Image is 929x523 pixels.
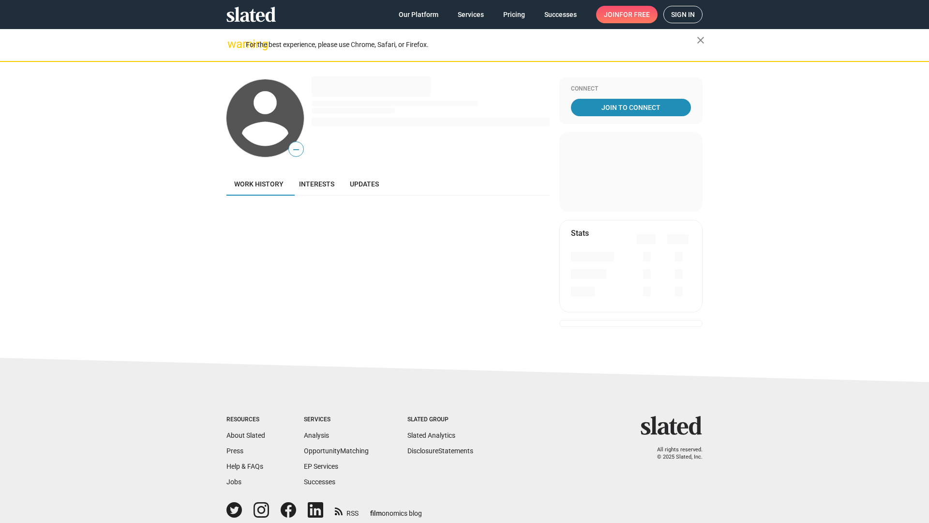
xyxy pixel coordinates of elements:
div: For the best experience, please use Chrome, Safari, or Firefox. [246,38,697,51]
mat-icon: close [695,34,706,46]
span: Pricing [503,6,525,23]
a: Interests [291,172,342,196]
a: RSS [335,503,359,518]
a: Services [450,6,492,23]
span: Successes [544,6,577,23]
span: for free [619,6,650,23]
span: Interests [299,180,334,188]
span: Sign in [671,6,695,23]
a: Sign in [663,6,703,23]
a: Join To Connect [571,99,691,116]
mat-icon: warning [227,38,239,50]
span: Our Platform [399,6,438,23]
a: Jobs [226,478,241,486]
div: Services [304,416,369,424]
a: DisclosureStatements [407,447,473,455]
p: All rights reserved. © 2025 Slated, Inc. [647,446,703,461]
a: Our Platform [391,6,446,23]
a: About Slated [226,431,265,439]
span: — [289,143,303,156]
div: Slated Group [407,416,473,424]
mat-card-title: Stats [571,228,589,238]
a: filmonomics blog [370,501,422,518]
span: Services [458,6,484,23]
a: Slated Analytics [407,431,455,439]
a: OpportunityMatching [304,447,369,455]
a: EP Services [304,462,338,470]
a: Work history [226,172,291,196]
a: Help & FAQs [226,462,263,470]
a: Successes [304,478,335,486]
span: film [370,509,382,517]
div: Resources [226,416,265,424]
span: Updates [350,180,379,188]
span: Join [604,6,650,23]
a: Joinfor free [596,6,658,23]
a: Press [226,447,243,455]
a: Pricing [495,6,533,23]
a: Successes [537,6,584,23]
a: Analysis [304,431,329,439]
span: Join To Connect [573,99,689,116]
div: Connect [571,85,691,93]
span: Work history [234,180,284,188]
a: Updates [342,172,387,196]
